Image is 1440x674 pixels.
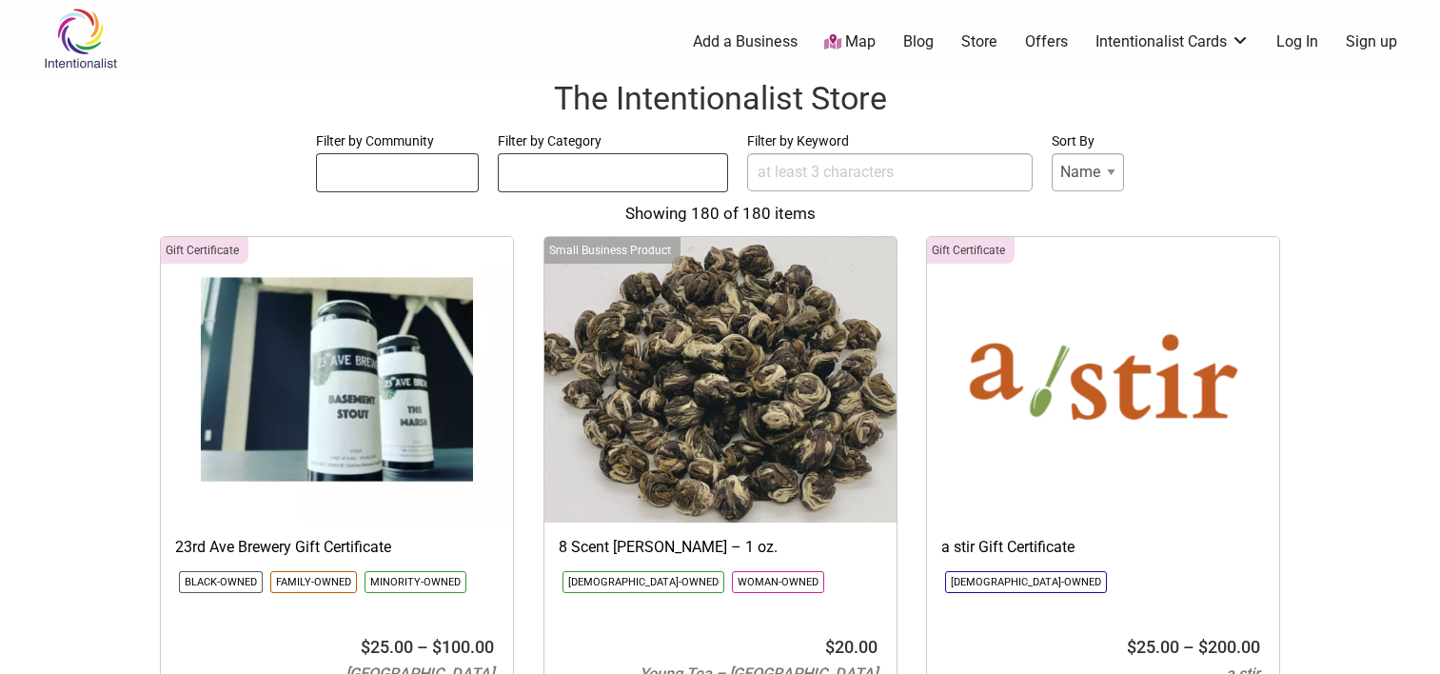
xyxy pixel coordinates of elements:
[747,129,1033,153] label: Filter by Keyword
[903,31,934,52] a: Blog
[927,237,1015,264] div: Click to show only this category
[825,637,878,657] bdi: 20.00
[19,202,1421,227] div: Showing 180 of 180 items
[1198,637,1208,657] span: $
[498,129,728,153] label: Filter by Category
[1095,31,1250,52] a: Intentionalist Cards
[693,31,798,52] a: Add a Business
[945,571,1107,593] li: Click to show only this community
[432,637,494,657] bdi: 100.00
[179,571,263,593] li: Click to show only this community
[559,537,882,558] h3: 8 Scent [PERSON_NAME] – 1 oz.
[824,31,876,53] a: Map
[941,537,1265,558] h3: a stir Gift Certificate
[1198,637,1260,657] bdi: 200.00
[961,31,997,52] a: Store
[544,237,681,264] div: Click to show only this category
[417,637,428,657] span: –
[365,571,466,593] li: Click to show only this community
[732,571,824,593] li: Click to show only this community
[161,237,248,264] div: Click to show only this category
[1025,31,1068,52] a: Offers
[316,129,479,153] label: Filter by Community
[562,571,724,593] li: Click to show only this community
[1127,637,1179,657] bdi: 25.00
[1276,31,1318,52] a: Log In
[361,637,370,657] span: $
[544,237,897,523] img: Young Tea 8 Scent Jasmine Green Pearl
[1346,31,1397,52] a: Sign up
[35,8,126,69] img: Intentionalist
[1127,637,1136,657] span: $
[825,637,835,657] span: $
[270,571,357,593] li: Click to show only this community
[175,537,499,558] h3: 23rd Ave Brewery Gift Certificate
[361,637,413,657] bdi: 25.00
[1052,129,1124,153] label: Sort By
[1183,637,1194,657] span: –
[432,637,442,657] span: $
[747,153,1033,191] input: at least 3 characters
[19,76,1421,122] h1: The Intentionalist Store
